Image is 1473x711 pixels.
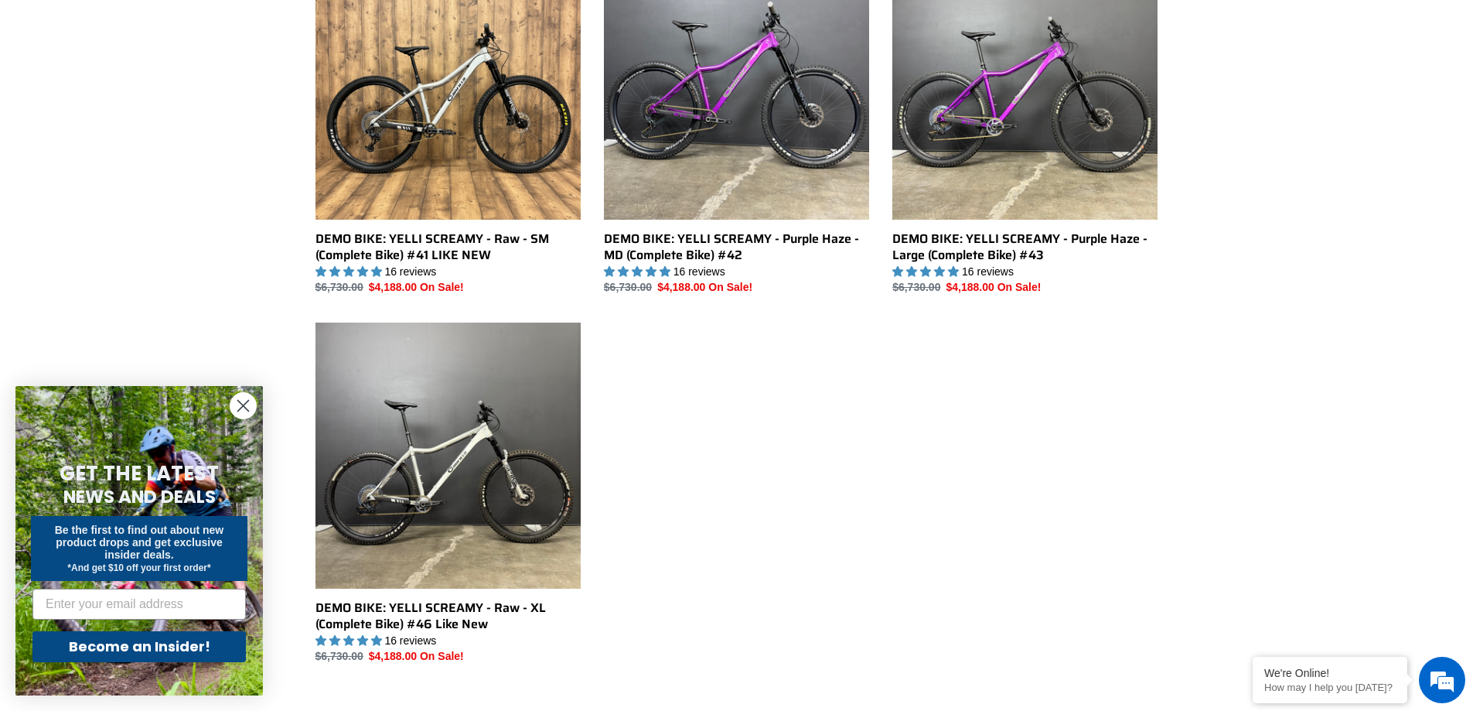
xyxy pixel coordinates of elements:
[63,484,216,509] span: NEWS AND DEALS
[1264,667,1396,679] div: We're Online!
[1264,682,1396,693] p: How may I help you today?
[67,562,210,573] span: *And get $10 off your first order*
[60,460,219,487] span: GET THE LATEST
[55,524,224,561] span: Be the first to find out about new product drops and get exclusive insider deals.
[32,631,246,662] button: Become an Insider!
[32,589,246,620] input: Enter your email address
[230,392,257,419] button: Close dialog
